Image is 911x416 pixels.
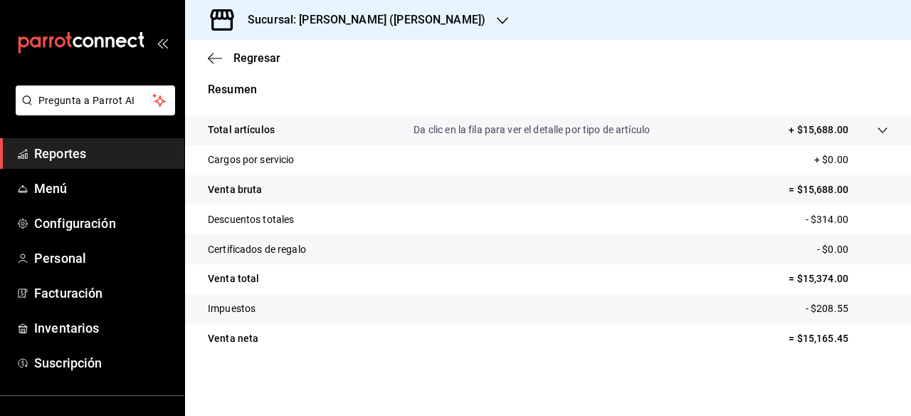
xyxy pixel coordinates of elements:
[16,85,175,115] button: Pregunta a Parrot AI
[208,301,256,316] p: Impuestos
[208,152,295,167] p: Cargos por servicio
[208,123,275,137] p: Total artículos
[233,51,280,65] span: Regresar
[34,179,173,198] span: Menú
[157,37,168,48] button: open_drawer_menu
[236,11,485,28] h3: Sucursal: [PERSON_NAME] ([PERSON_NAME])
[34,214,173,233] span: Configuración
[208,242,306,257] p: Certificados de regalo
[806,301,888,316] p: - $208.55
[414,123,650,137] p: Da clic en la fila para ver el detalle por tipo de artículo
[208,51,280,65] button: Regresar
[34,144,173,163] span: Reportes
[208,182,262,197] p: Venta bruta
[789,271,888,286] p: = $15,374.00
[814,152,888,167] p: + $0.00
[806,212,888,227] p: - $314.00
[208,271,259,286] p: Venta total
[208,212,294,227] p: Descuentos totales
[789,331,888,346] p: = $15,165.45
[38,93,153,108] span: Pregunta a Parrot AI
[208,331,258,346] p: Venta neta
[34,284,173,303] span: Facturación
[34,353,173,373] span: Suscripción
[789,123,848,137] p: + $15,688.00
[789,182,888,197] p: = $15,688.00
[208,81,888,98] p: Resumen
[34,318,173,338] span: Inventarios
[10,103,175,118] a: Pregunta a Parrot AI
[34,249,173,268] span: Personal
[817,242,888,257] p: - $0.00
